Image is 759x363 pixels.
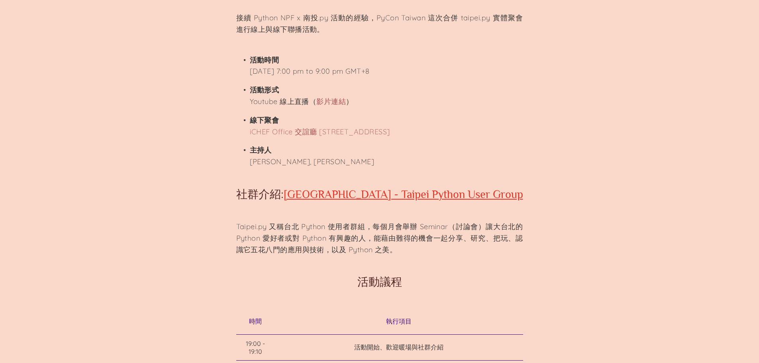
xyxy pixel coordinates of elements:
h2: 社群介紹: [236,187,523,202]
a: [GEOGRAPHIC_DATA] - Taipei Python User Group [284,188,523,200]
b: 主持人 [250,145,272,155]
a: 影片連結 [316,97,346,106]
b: 活動形式 [250,85,279,94]
th: 時間 [236,309,275,335]
li: Youtube 線上直播（ ） [250,84,523,108]
li: [PERSON_NAME], [PERSON_NAME] [250,145,523,168]
p: Taipei.py 又稱台北 Python 使用者群組，每個月會舉辦 Seminar（討論會）讓大台北的 Python 愛好者或對 Python 有興趣的人，能藉由難得的機會一起分享、研究、把玩... [236,221,523,255]
b: 活動時間 [250,55,279,65]
a: iCHEF Office 交誼廳 [STREET_ADDRESS] [250,127,390,136]
b: 線下聚會 [250,116,279,125]
h2: 活動議程 [236,275,523,290]
th: 執行項目 [275,309,523,335]
td: 19:00 - 19:10 [236,335,275,361]
p: 接續 Python NPF x 南投.py 活動的經驗，PyCon Taiwan 這次合併 taipei.py 實體聚會進行線上與線下聯播活動。 [236,12,523,35]
li: [DATE] 7:00 pm to 9:00 pm GMT+8 [250,55,523,78]
td: 活動開始、歡迎暖場與社群介紹 [275,335,523,361]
